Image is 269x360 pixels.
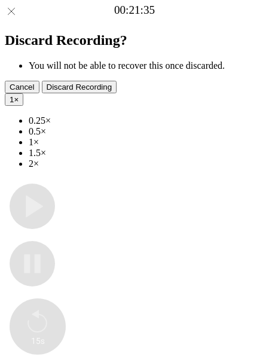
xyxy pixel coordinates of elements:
h2: Discard Recording? [5,32,264,48]
li: 1.5× [29,148,264,158]
li: 2× [29,158,264,169]
li: 1× [29,137,264,148]
li: 0.5× [29,126,264,137]
span: 1 [10,95,14,104]
button: 1× [5,93,23,106]
button: Discard Recording [42,81,117,93]
button: Cancel [5,81,39,93]
li: You will not be able to recover this once discarded. [29,60,264,71]
li: 0.25× [29,115,264,126]
a: 00:21:35 [114,4,155,17]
